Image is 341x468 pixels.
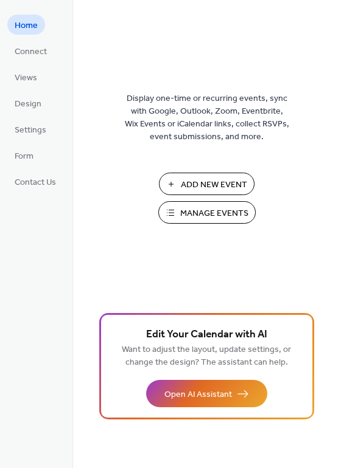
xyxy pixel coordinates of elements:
a: Design [7,93,49,113]
span: Connect [15,46,47,58]
span: Design [15,98,41,111]
button: Add New Event [159,173,255,195]
span: Views [15,72,37,84]
span: Form [15,150,33,163]
a: Views [7,67,44,87]
button: Manage Events [158,201,256,224]
span: Home [15,19,38,32]
span: Display one-time or recurring events, sync with Google, Outlook, Zoom, Eventbrite, Wix Events or ... [125,92,289,143]
a: Home [7,15,45,35]
a: Contact Us [7,171,63,191]
span: Edit Your Calendar with AI [146,326,267,343]
span: Settings [15,124,46,137]
a: Form [7,145,41,165]
span: Manage Events [180,207,248,220]
a: Settings [7,119,54,139]
span: Add New Event [181,179,247,191]
button: Open AI Assistant [146,380,267,407]
span: Contact Us [15,176,56,189]
span: Open AI Assistant [164,388,232,401]
span: Want to adjust the layout, update settings, or change the design? The assistant can help. [122,342,291,371]
a: Connect [7,41,54,61]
